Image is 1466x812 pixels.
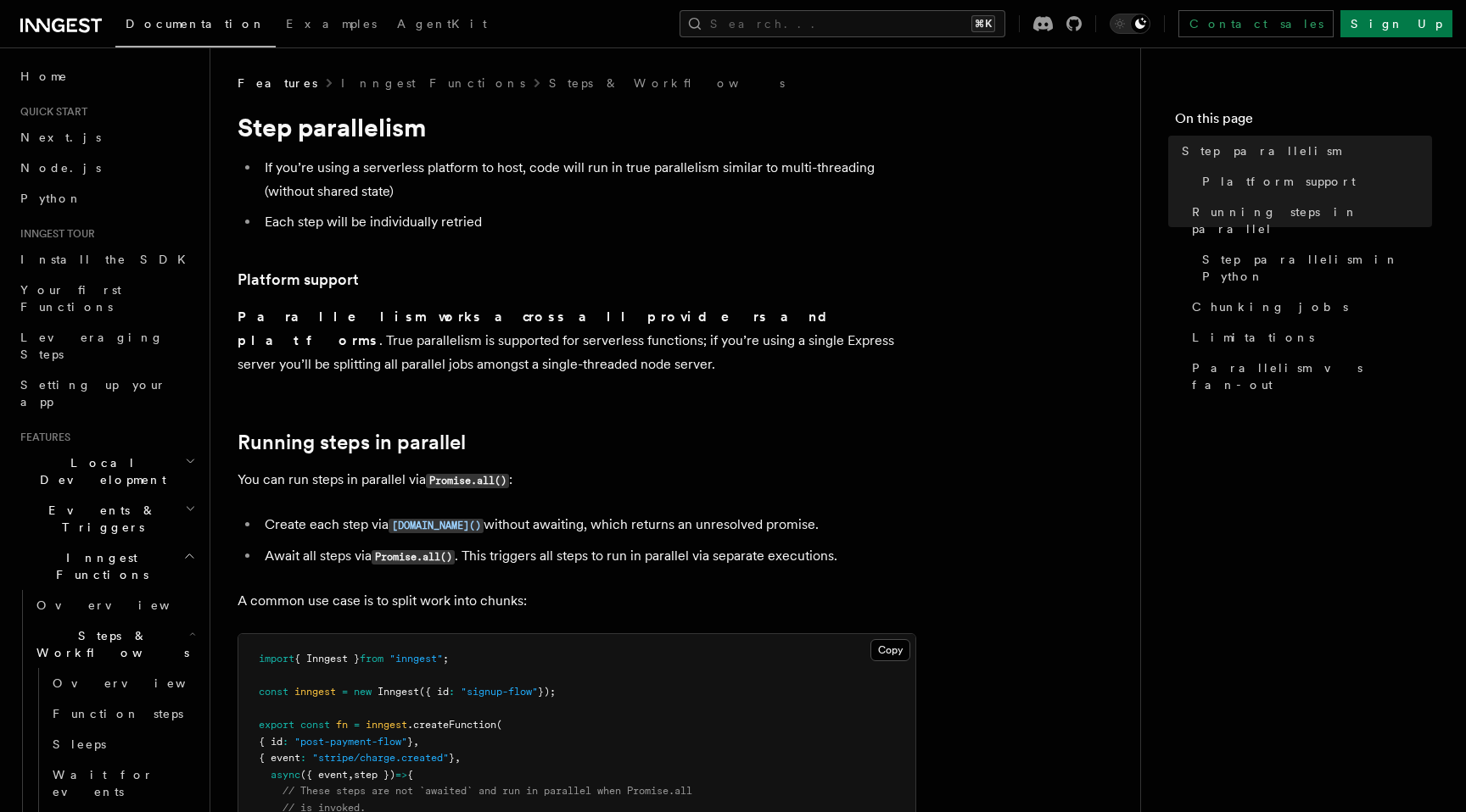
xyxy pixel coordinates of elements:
[260,544,916,569] li: Await all steps via . This triggers all steps to run in parallel via separate executions.
[312,752,449,764] span: "stripe/charge.created"
[115,5,276,47] a: Documentation
[238,75,317,92] span: Features
[14,275,199,322] a: Your first Functions
[354,686,372,698] span: new
[14,370,199,417] a: Setting up your app
[1185,197,1432,244] a: Running steps in parallel
[30,620,199,668] button: Steps & Workflows
[1178,10,1334,37] a: Contact sales
[260,210,916,234] li: Each step will be individually retried
[238,309,841,348] strong: Parallelism works across all providers and platforms
[294,686,336,698] span: inngest
[20,192,82,205] span: Python
[1192,298,1348,315] span: Chunking jobs
[14,105,87,119] span: Quick start
[271,769,300,781] span: async
[1175,108,1432,136] h4: On this page
[36,598,211,612] span: Overview
[14,153,199,183] a: Node.js
[407,719,496,731] span: .createFunction
[971,15,995,32] kbd: ⌘K
[53,707,183,720] span: Function steps
[342,686,348,698] span: =
[1185,353,1432,400] a: Parallelism vs fan-out
[1202,251,1432,285] span: Step parallelism in Python
[53,676,227,690] span: Overview
[426,474,509,488] code: Promise.all()
[14,183,199,214] a: Python
[449,752,455,764] span: }
[1195,166,1432,197] a: Platform support
[389,653,443,665] span: "inngest"
[238,468,916,492] p: You can run steps in parallel via :
[259,752,300,764] span: { event
[20,331,164,361] span: Leveraging Steps
[413,736,419,748] span: ,
[1182,142,1340,159] span: Step parallelism
[283,785,692,797] span: // These steps are not `awaited` and run in parallel when Promise.all
[30,627,189,661] span: Steps & Workflows
[419,686,449,698] span: ({ id
[1195,244,1432,292] a: Step parallelism in Python
[300,769,348,781] span: ({ event
[372,550,455,565] code: Promise.all()
[387,5,497,46] a: AgentKit
[389,519,484,533] code: [DOMAIN_NAME]()
[14,431,70,444] span: Features
[20,253,196,266] span: Install the SDK
[14,244,199,275] a: Install the SDK
[300,719,330,731] span: const
[1202,173,1356,190] span: Platform support
[20,378,166,409] span: Setting up your app
[1192,359,1432,393] span: Parallelism vs fan-out
[294,736,407,748] span: "post-payment-flow"
[336,719,348,731] span: fn
[538,686,556,698] span: });
[461,686,538,698] span: "signup-flow"
[455,752,461,764] span: ,
[53,737,106,751] span: Sleeps
[1340,10,1452,37] a: Sign Up
[46,698,199,729] a: Function steps
[260,513,916,537] li: Create each step via without awaiting, which returns an unresolved promise.
[14,502,185,536] span: Events & Triggers
[360,653,383,665] span: from
[397,17,487,31] span: AgentKit
[238,589,916,613] p: A common use case is to split work into chunks:
[449,686,455,698] span: :
[1185,292,1432,322] a: Chunking jobs
[14,495,199,542] button: Events & Triggers
[283,736,288,748] span: :
[14,322,199,370] a: Leveraging Steps
[260,156,916,203] li: If you’re using a serverless platform to host, code will run in true parallelism similar to multi...
[680,10,1005,37] button: Search...⌘K
[20,131,101,144] span: Next.js
[259,686,288,698] span: const
[14,549,183,583] span: Inngest Functions
[407,769,413,781] span: {
[286,17,377,31] span: Examples
[259,719,294,731] span: export
[30,590,199,620] a: Overview
[354,769,395,781] span: step })
[1110,14,1150,34] button: Toggle dark mode
[14,61,199,92] a: Home
[14,454,185,488] span: Local Development
[46,759,199,807] a: Wait for events
[1192,203,1432,237] span: Running steps in parallel
[1175,136,1432,166] a: Step parallelism
[870,639,910,661] button: Copy
[238,112,916,142] h1: Step parallelism
[348,769,354,781] span: ,
[20,161,101,175] span: Node.js
[238,305,916,376] p: . True parallelism is supported for serverless functions; if you’re using a single Express server...
[46,668,199,698] a: Overview
[354,719,360,731] span: =
[1185,322,1432,353] a: Limitations
[1192,329,1314,346] span: Limitations
[259,653,294,665] span: import
[407,736,413,748] span: }
[14,227,95,241] span: Inngest tour
[20,68,68,85] span: Home
[14,122,199,153] a: Next.js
